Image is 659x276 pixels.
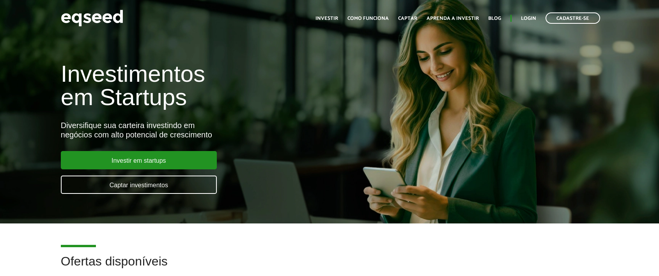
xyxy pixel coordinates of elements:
div: Diversifique sua carteira investindo em negócios com alto potencial de crescimento [61,121,379,139]
a: Cadastre-se [546,12,600,24]
a: Captar investimentos [61,176,217,194]
a: Como funciona [347,16,389,21]
a: Aprenda a investir [427,16,479,21]
a: Investir em startups [61,151,217,169]
img: EqSeed [61,8,123,28]
a: Captar [398,16,417,21]
h1: Investimentos em Startups [61,62,379,109]
a: Blog [488,16,501,21]
a: Investir [315,16,338,21]
a: Login [521,16,536,21]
